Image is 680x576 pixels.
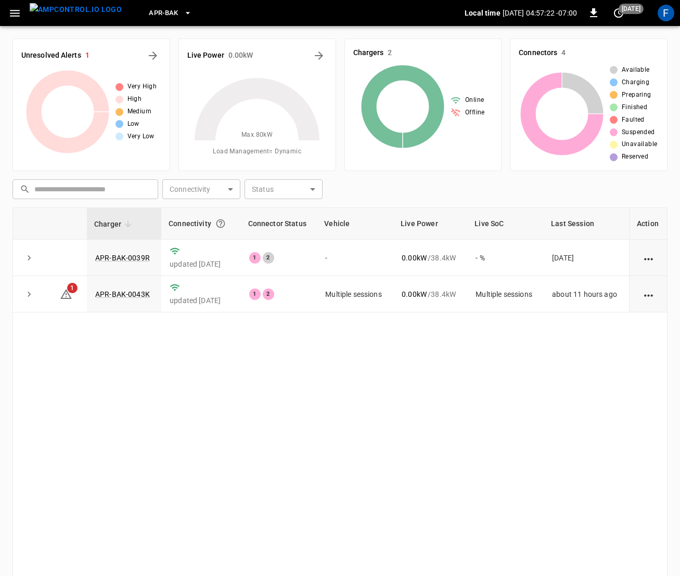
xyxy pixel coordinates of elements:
a: 1 [60,289,72,297]
th: Action [629,208,667,240]
span: Online [465,95,484,106]
button: set refresh interval [610,5,627,21]
span: Max. 80 kW [241,130,273,140]
span: Finished [622,102,647,113]
th: Live Power [393,208,467,240]
span: Low [127,119,139,129]
span: Very High [127,82,157,92]
a: APR-BAK-0043K [95,290,150,298]
a: APR-BAK-0039R [95,254,150,262]
p: updated [DATE] [170,295,232,306]
td: [DATE] [544,240,629,276]
div: Connectivity [169,214,233,233]
h6: 1 [85,50,89,61]
button: expand row [21,286,37,302]
td: - % [467,240,544,276]
span: Medium [127,107,151,117]
span: Preparing [622,90,651,100]
span: Available [622,65,650,75]
span: APR-BAK [149,7,178,19]
th: Connector Status [241,208,317,240]
div: action cell options [642,289,655,299]
th: Vehicle [317,208,393,240]
span: Suspended [622,127,655,138]
button: APR-BAK [145,3,196,23]
th: Live SoC [467,208,544,240]
span: [DATE] [619,4,644,14]
span: High [127,94,142,104]
p: updated [DATE] [170,259,232,269]
h6: Connectors [519,47,557,59]
span: Offline [465,108,485,118]
div: action cell options [642,253,655,263]
span: 1 [67,283,78,293]
div: 2 [263,289,274,300]
span: Charging [622,77,649,88]
h6: Live Power [187,50,224,61]
th: Last Session [544,208,629,240]
td: Multiple sessions [317,276,393,312]
h6: 4 [561,47,566,59]
span: Unavailable [622,139,657,150]
h6: 0.00 kW [228,50,253,61]
p: 0.00 kW [402,289,427,299]
span: Reserved [622,152,648,162]
span: Faulted [622,115,645,125]
div: 1 [249,289,261,300]
div: / 38.4 kW [402,253,459,263]
span: Load Management = Dynamic [213,147,301,157]
div: 2 [263,252,274,264]
span: Charger [94,218,135,230]
h6: Unresolved Alerts [21,50,81,61]
h6: 2 [388,47,392,59]
button: All Alerts [145,47,161,64]
td: about 11 hours ago [544,276,629,312]
h6: Chargers [353,47,384,59]
p: [DATE] 04:57:22 -07:00 [503,8,577,18]
td: - [317,240,393,276]
button: Connection between the charger and our software. [211,214,230,233]
button: Energy Overview [311,47,327,64]
div: 1 [249,252,261,264]
span: Very Low [127,132,155,142]
div: profile-icon [658,5,674,21]
button: expand row [21,250,37,266]
p: 0.00 kW [402,253,427,263]
td: Multiple sessions [467,276,544,312]
img: ampcontrol.io logo [30,3,122,16]
p: Local time [465,8,501,18]
div: / 38.4 kW [402,289,459,299]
